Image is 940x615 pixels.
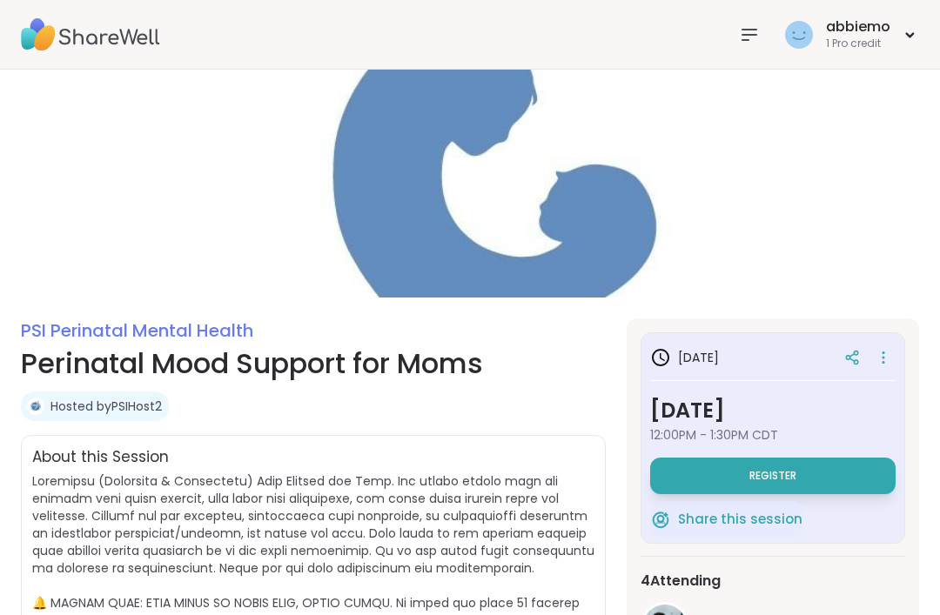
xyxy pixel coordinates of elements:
h1: Perinatal Mood Support for Moms [21,343,606,384]
img: PSIHost2 [27,398,44,415]
span: Share this session [678,510,802,530]
span: 4 Attending [641,571,721,592]
a: Hosted byPSIHost2 [50,398,162,415]
img: abbiemo [785,21,813,49]
img: ShareWell Nav Logo [21,4,160,65]
h2: About this Session [32,446,169,469]
span: Register [749,469,796,483]
h3: [DATE] [650,395,896,426]
a: PSI Perinatal Mental Health [21,318,253,343]
div: 1 Pro credit [826,37,890,51]
h3: [DATE] [650,347,719,368]
button: Register [650,458,896,494]
span: 12:00PM - 1:30PM CDT [650,426,896,444]
button: Share this session [650,501,802,538]
div: abbiemo [826,17,890,37]
img: ShareWell Logomark [650,509,671,530]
